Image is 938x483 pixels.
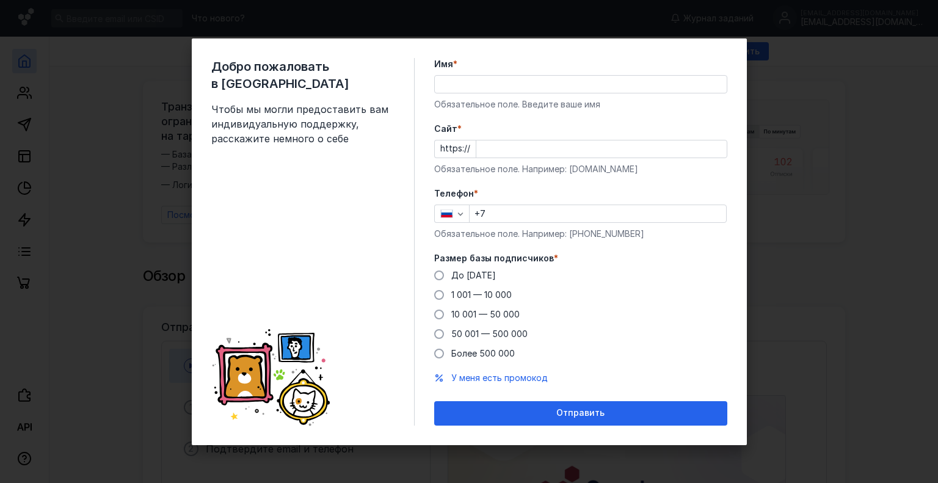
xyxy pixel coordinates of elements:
[451,372,548,384] button: У меня есть промокод
[451,309,520,319] span: 10 001 — 50 000
[556,408,605,418] span: Отправить
[451,289,512,300] span: 1 001 — 10 000
[434,58,453,70] span: Имя
[451,329,528,339] span: 50 001 — 500 000
[451,372,548,383] span: У меня есть промокод
[211,58,394,92] span: Добро пожаловать в [GEOGRAPHIC_DATA]
[434,123,457,135] span: Cайт
[211,102,394,146] span: Чтобы мы могли предоставить вам индивидуальную поддержку, расскажите немного о себе
[434,401,727,426] button: Отправить
[434,228,727,240] div: Обязательное поле. Например: [PHONE_NUMBER]
[434,187,474,200] span: Телефон
[451,348,515,358] span: Более 500 000
[434,98,727,111] div: Обязательное поле. Введите ваше имя
[451,270,496,280] span: До [DATE]
[434,163,727,175] div: Обязательное поле. Например: [DOMAIN_NAME]
[434,252,554,264] span: Размер базы подписчиков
